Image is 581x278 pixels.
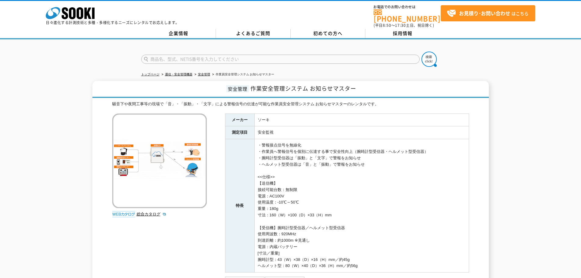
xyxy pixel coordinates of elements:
[211,71,274,78] li: 作業員安全管理システム お知らせマスター
[225,139,254,273] th: 特長
[313,30,343,37] span: 初めての方へ
[395,23,406,28] span: 17:30
[225,114,254,126] th: メーカー
[254,126,469,139] td: 安全監視
[459,9,510,17] strong: お見積り･お問い合わせ
[225,126,254,139] th: 測定項目
[365,29,440,38] a: 採用情報
[112,101,469,107] div: 騒音下や夜間工事等の現場で「音」・「振動」・「文字」による警報信号の伝達が可能な作業員安全管理システム お知らせマスターのレンタルです。
[141,55,420,64] input: 商品名、型式、NETIS番号を入力してください
[441,5,535,21] a: お見積り･お問い合わせはこちら
[141,73,160,76] a: トップページ
[254,114,469,126] td: ソーキ
[421,52,437,67] img: btn_search.png
[165,73,192,76] a: 通信・安全管理機器
[112,114,207,208] img: 作業員安全管理システム お知らせマスター
[374,23,434,28] span: (平日 ～ 土日、祝日除く)
[137,212,167,216] a: 総合カタログ
[46,21,179,24] p: 日々進化する計測技術と多種・多様化するニーズにレンタルでお応えします。
[374,5,441,9] span: お電話でのお問い合わせは
[216,29,291,38] a: よくあるご質問
[112,211,135,217] img: webカタログ
[254,139,469,273] td: ・警報接点信号を無線化 ・作業員へ警報信号を個別に伝達する事で安全性向上（腕時計型受信器・ヘルメット型受信器） ・腕時計型受信器は「振動」と「文字」で警報をお知らせ ・ヘルメット型受信器は「音」...
[447,9,529,18] span: はこちら
[250,84,356,92] span: 作業安全管理システム お知らせマスター
[198,73,210,76] a: 安全管理
[383,23,391,28] span: 8:50
[226,85,249,92] span: 安全管理
[141,29,216,38] a: 企業情報
[374,9,441,22] a: [PHONE_NUMBER]
[291,29,365,38] a: 初めての方へ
